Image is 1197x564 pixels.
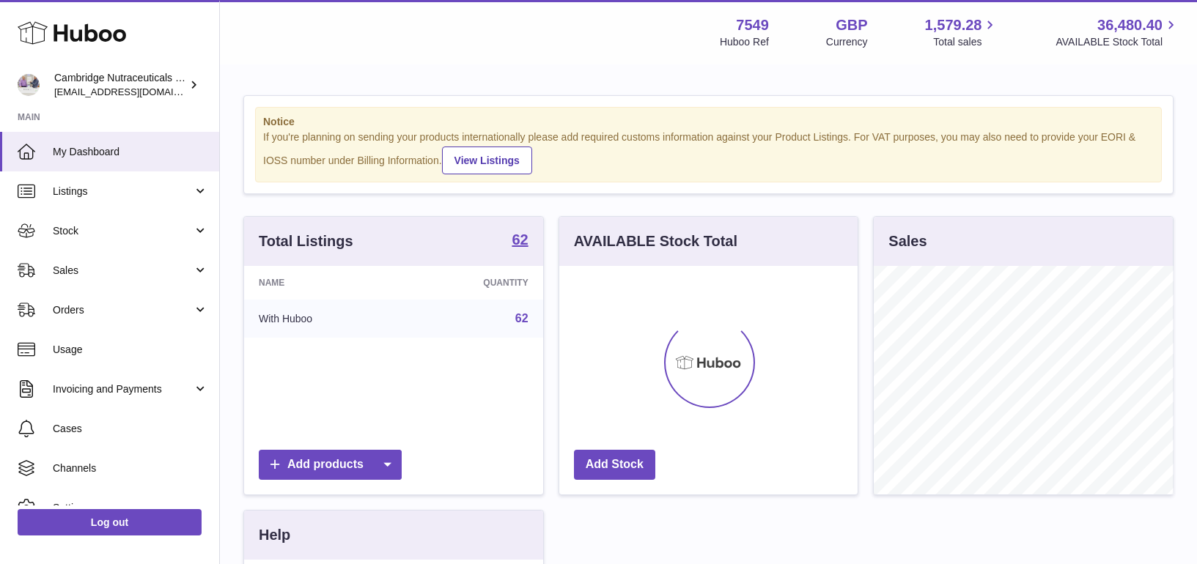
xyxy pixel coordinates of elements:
[53,382,193,396] span: Invoicing and Payments
[259,450,402,480] a: Add products
[53,461,208,475] span: Channels
[18,74,40,96] img: qvc@camnutra.com
[244,266,402,300] th: Name
[1056,35,1179,49] span: AVAILABLE Stock Total
[54,71,186,99] div: Cambridge Nutraceuticals Ltd
[933,35,998,49] span: Total sales
[53,185,193,198] span: Listings
[263,130,1154,174] div: If you're planning on sending your products internationally please add required customs informati...
[53,303,193,317] span: Orders
[826,35,868,49] div: Currency
[263,115,1154,129] strong: Notice
[18,509,202,535] a: Log out
[244,300,402,338] td: With Huboo
[54,86,216,97] span: [EMAIL_ADDRESS][DOMAIN_NAME]
[512,232,528,250] a: 62
[1097,15,1163,35] span: 36,480.40
[574,231,737,251] h3: AVAILABLE Stock Total
[259,231,353,251] h3: Total Listings
[53,145,208,159] span: My Dashboard
[720,35,769,49] div: Huboo Ref
[53,343,208,357] span: Usage
[442,146,532,174] a: View Listings
[736,15,769,35] strong: 7549
[925,15,982,35] span: 1,579.28
[53,224,193,238] span: Stock
[515,312,528,324] a: 62
[53,422,208,436] span: Cases
[836,15,867,35] strong: GBP
[402,266,543,300] th: Quantity
[925,15,999,49] a: 1,579.28 Total sales
[574,450,655,480] a: Add Stock
[53,264,193,278] span: Sales
[512,232,528,247] strong: 62
[1056,15,1179,49] a: 36,480.40 AVAILABLE Stock Total
[888,231,927,251] h3: Sales
[53,501,208,515] span: Settings
[259,525,290,545] h3: Help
